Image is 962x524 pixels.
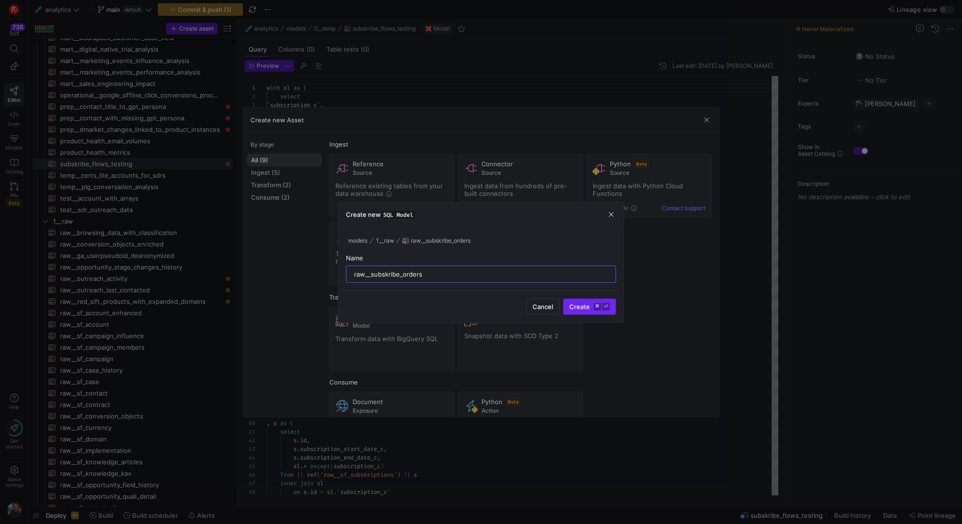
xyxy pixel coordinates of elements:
[411,237,471,244] span: raw__subskribe_orders
[602,303,610,310] kbd: ⏎
[381,210,416,220] span: SQL Model
[594,303,601,310] kbd: ⌘
[400,235,473,246] button: raw__subskribe_orders
[374,235,397,246] button: 1__raw
[346,235,370,246] button: models
[348,237,367,244] span: models
[346,254,363,262] span: Name
[533,303,553,310] span: Cancel
[526,299,559,315] button: Cancel
[569,303,610,310] span: Create
[376,237,394,244] span: 1__raw
[563,299,616,315] button: Create⌘⏎
[346,211,416,218] h3: Create new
